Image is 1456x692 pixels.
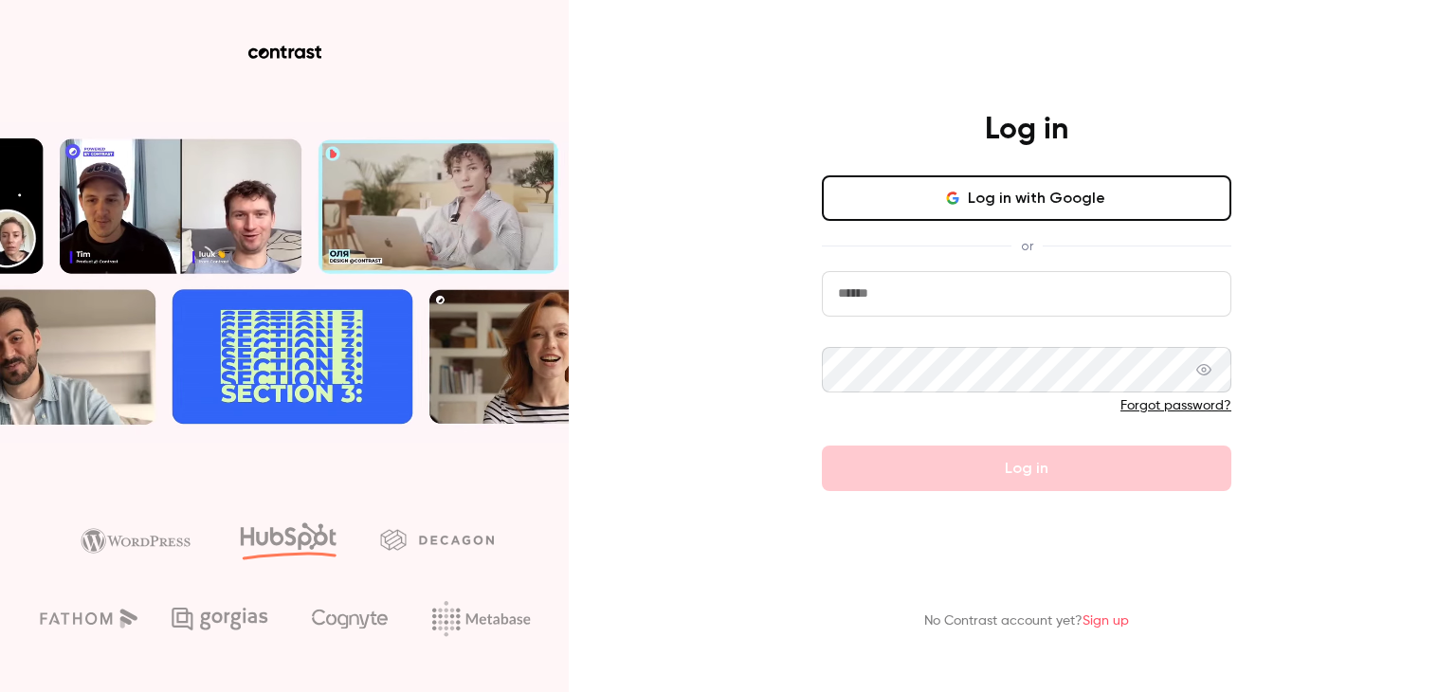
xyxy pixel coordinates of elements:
h4: Log in [985,111,1068,149]
button: Log in with Google [822,175,1231,221]
a: Sign up [1083,614,1129,628]
img: decagon [380,529,494,550]
p: No Contrast account yet? [924,611,1129,631]
span: or [1011,236,1043,256]
a: Forgot password? [1120,399,1231,412]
